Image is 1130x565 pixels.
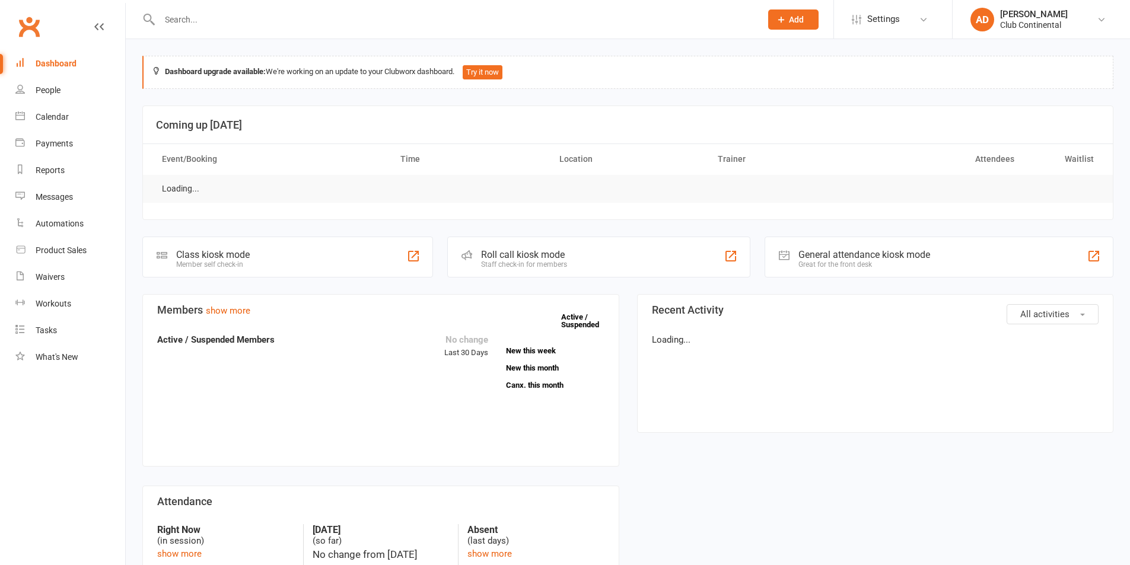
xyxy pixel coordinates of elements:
[768,9,819,30] button: Add
[36,112,69,122] div: Calendar
[36,245,87,255] div: Product Sales
[707,144,866,174] th: Trainer
[36,139,73,148] div: Payments
[481,249,567,260] div: Roll call kiosk mode
[15,210,125,237] a: Automations
[867,6,900,33] span: Settings
[176,260,250,269] div: Member self check-in
[313,524,449,547] div: (so far)
[1000,20,1068,30] div: Club Continental
[176,249,250,260] div: Class kiosk mode
[165,67,266,76] strong: Dashboard upgrade available:
[36,59,77,68] div: Dashboard
[157,334,275,345] strong: Active / Suspended Members
[444,333,488,347] div: No change
[467,524,604,547] div: (last days)
[15,77,125,104] a: People
[467,524,604,535] strong: Absent
[36,352,78,362] div: What's New
[15,50,125,77] a: Dashboard
[156,119,1100,131] h3: Coming up [DATE]
[157,304,604,316] h3: Members
[36,325,57,335] div: Tasks
[444,333,488,359] div: Last 30 Days
[467,548,512,559] a: show more
[206,305,250,316] a: show more
[15,104,125,130] a: Calendar
[506,347,604,355] a: New this week
[15,291,125,317] a: Workouts
[36,192,73,202] div: Messages
[15,130,125,157] a: Payments
[970,8,994,31] div: AD
[789,15,804,24] span: Add
[36,219,84,228] div: Automations
[36,165,65,175] div: Reports
[14,12,44,42] a: Clubworx
[151,175,210,203] td: Loading...
[798,249,930,260] div: General attendance kiosk mode
[866,144,1025,174] th: Attendees
[15,157,125,184] a: Reports
[151,144,390,174] th: Event/Booking
[36,85,61,95] div: People
[506,381,604,389] a: Canx. this month
[1020,309,1069,320] span: All activities
[506,364,604,372] a: New this month
[313,524,449,535] strong: [DATE]
[156,11,753,28] input: Search...
[463,65,502,79] button: Try it now
[15,317,125,344] a: Tasks
[561,304,613,337] a: Active / Suspended
[142,56,1113,89] div: We're working on an update to your Clubworx dashboard.
[1007,304,1099,324] button: All activities
[157,524,294,535] strong: Right Now
[481,260,567,269] div: Staff check-in for members
[15,237,125,264] a: Product Sales
[36,299,71,308] div: Workouts
[15,344,125,371] a: What's New
[15,184,125,210] a: Messages
[549,144,708,174] th: Location
[15,264,125,291] a: Waivers
[1000,9,1068,20] div: [PERSON_NAME]
[157,524,294,547] div: (in session)
[157,496,604,507] h3: Attendance
[652,304,1099,316] h3: Recent Activity
[1025,144,1104,174] th: Waitlist
[313,547,449,563] div: No change from [DATE]
[652,333,1099,347] p: Loading...
[390,144,549,174] th: Time
[157,548,202,559] a: show more
[798,260,930,269] div: Great for the front desk
[36,272,65,282] div: Waivers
